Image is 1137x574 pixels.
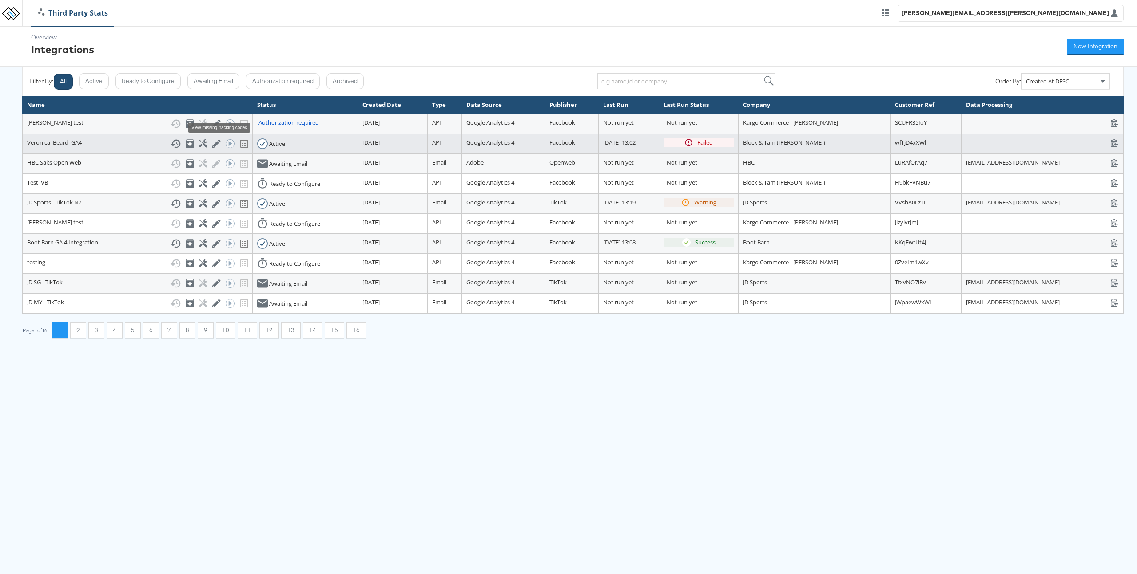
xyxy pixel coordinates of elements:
[432,298,446,306] span: Email
[269,140,285,148] div: Active
[603,118,634,126] span: Not run yet
[362,178,380,186] span: [DATE]
[549,278,567,286] span: TikTok
[362,218,380,226] span: [DATE]
[466,138,514,146] span: Google Analytics 4
[27,158,248,169] div: HBC Saks Open Web
[27,138,248,149] div: Veronica_Beard_GA4
[695,238,716,247] div: Success
[549,118,575,126] span: Facebook
[432,198,446,206] span: Email
[107,322,123,338] button: 4
[269,160,307,168] div: Awaiting Email
[966,118,1119,127] div: -
[362,198,380,206] span: [DATE]
[895,198,926,206] span: VVshA0LzTI
[187,73,239,89] button: Awaiting Email
[603,258,634,266] span: Not run yet
[549,238,575,246] span: Facebook
[895,238,926,246] span: KKqEwtUt4J
[432,218,441,226] span: API
[603,238,636,246] span: [DATE] 13:08
[362,238,380,246] span: [DATE]
[895,298,933,306] span: JWpaewWxWL
[743,118,838,126] span: Kargo Commerce - [PERSON_NAME]
[895,278,926,286] span: TfxvNO7lBv
[667,258,734,267] div: Not run yet
[667,218,734,227] div: Not run yet
[966,198,1119,207] div: [EMAIL_ADDRESS][DOMAIN_NAME]
[549,178,575,186] span: Facebook
[358,96,427,114] th: Created Date
[1026,77,1069,85] span: Created At DESC
[895,118,927,126] span: SCUFR35IoY
[598,96,659,114] th: Last Run
[269,200,285,208] div: Active
[269,279,307,288] div: Awaiting Email
[432,178,441,186] span: API
[362,158,380,166] span: [DATE]
[198,322,214,338] button: 9
[432,258,441,266] span: API
[743,178,825,186] span: Block & Tam ([PERSON_NAME])
[281,322,301,338] button: 13
[303,322,322,338] button: 14
[549,258,575,266] span: Facebook
[216,322,235,338] button: 10
[895,138,926,146] span: wfTjD4xXWl
[603,178,634,186] span: Not run yet
[549,298,567,306] span: TikTok
[545,96,599,114] th: Publisher
[269,299,307,308] div: Awaiting Email
[743,158,755,166] span: HBC
[27,178,248,189] div: Test_VB
[995,77,1021,86] div: Order By:
[23,96,253,114] th: Name
[697,138,713,147] div: Failed
[466,238,514,246] span: Google Analytics 4
[362,138,380,146] span: [DATE]
[362,278,380,286] span: [DATE]
[258,118,319,127] div: Authorization required
[966,278,1119,287] div: [EMAIL_ADDRESS][DOMAIN_NAME]
[667,278,734,287] div: Not run yet
[362,118,380,126] span: [DATE]
[179,322,195,338] button: 8
[32,8,115,18] a: Third Party Stats
[346,322,366,338] button: 16
[269,180,320,188] div: Ready to Configure
[743,298,767,306] span: JD Sports
[27,238,248,249] div: Boot Barn GA 4 Integration
[603,278,634,286] span: Not run yet
[890,96,961,114] th: Customer Ref
[966,258,1119,267] div: -
[432,138,441,146] span: API
[325,322,344,338] button: 15
[27,298,248,309] div: JD MY - TikTok
[597,73,775,89] input: e.g name,id or company
[895,178,930,186] span: H9bkFVNBu7
[143,322,159,338] button: 6
[466,158,484,166] span: Adobe
[239,238,250,249] svg: View missing tracking codes
[466,298,514,306] span: Google Analytics 4
[79,73,109,89] button: Active
[466,178,514,186] span: Google Analytics 4
[27,198,248,209] div: JD Sports - TikTok NZ
[252,96,358,114] th: Status
[667,298,734,307] div: Not run yet
[27,218,248,229] div: [PERSON_NAME] test
[466,198,514,206] span: Google Analytics 4
[125,322,141,338] button: 5
[694,198,716,207] div: Warning
[739,96,891,114] th: Company
[432,158,446,166] span: Email
[743,198,767,206] span: JD Sports
[427,96,461,114] th: Type
[259,322,279,338] button: 12
[27,118,248,129] div: [PERSON_NAME] test
[743,138,825,146] span: Block & Tam ([PERSON_NAME])
[432,278,446,286] span: Email
[895,258,929,266] span: 0ZveIm1wXv
[27,278,248,289] div: JD SG - TikTok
